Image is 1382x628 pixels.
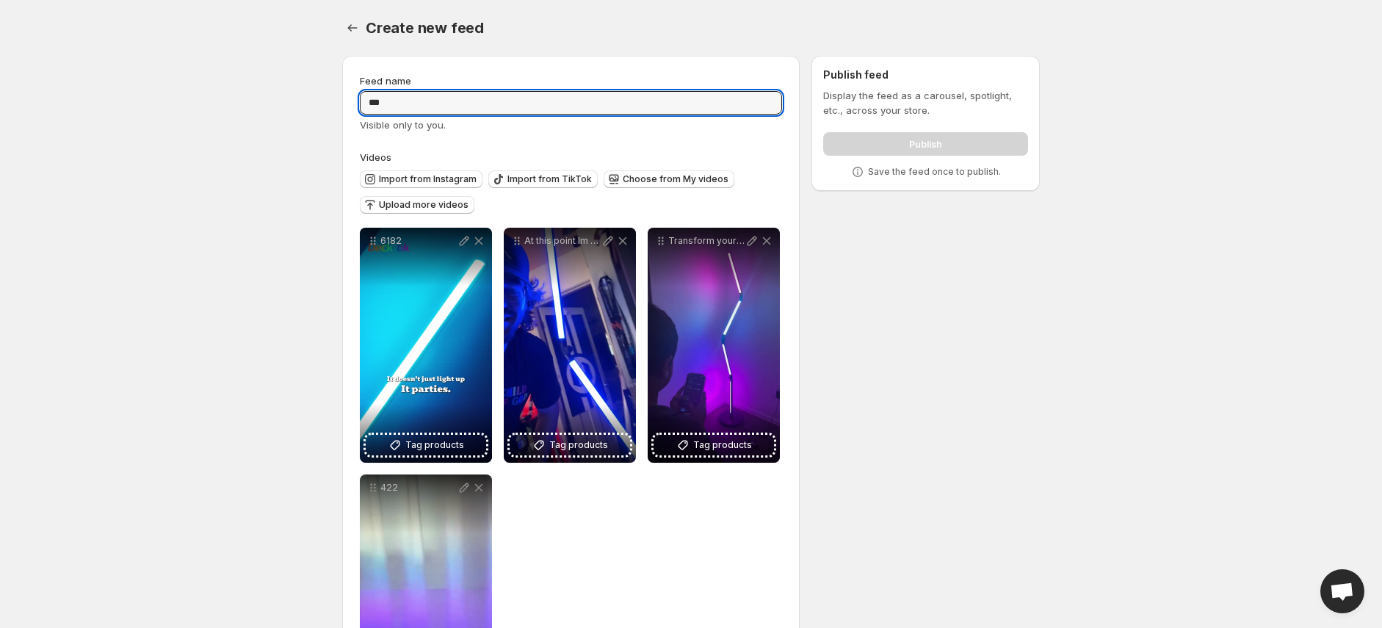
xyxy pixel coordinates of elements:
h2: Publish feed [823,68,1028,82]
p: 422 [380,482,457,494]
button: Import from TikTok [488,170,598,188]
span: Create new feed [366,19,484,37]
span: Choose from My videos [623,173,728,185]
span: Tag products [693,438,752,452]
span: Import from TikTok [507,173,592,185]
button: Tag products [654,435,774,455]
div: 6182Tag products [360,228,492,463]
button: Upload more videos [360,196,474,214]
button: Settings [342,18,363,38]
p: Transform your space with the DeckTok Smart Foldable Floor Lamp the perfect blend of style fu 1 [668,235,745,247]
p: At this point Im pretty sure you could see my office space from space Thank you decktokoffic [524,235,601,247]
div: Transform your space with the DeckTok Smart Foldable Floor Lamp the perfect blend of style fu 1Ta... [648,228,780,463]
button: Tag products [366,435,486,455]
button: Choose from My videos [604,170,734,188]
button: Tag products [510,435,630,455]
p: Display the feed as a carousel, spotlight, etc., across your store. [823,88,1028,118]
div: At this point Im pretty sure you could see my office space from space Thank you decktokofficTag p... [504,228,636,463]
span: Visible only to you. [360,119,446,131]
span: Import from Instagram [379,173,477,185]
p: Save the feed once to publish. [868,166,1001,178]
span: Tag products [405,438,464,452]
span: Videos [360,151,391,163]
span: Tag products [549,438,608,452]
p: 6182 [380,235,457,247]
a: Open chat [1320,569,1364,613]
span: Feed name [360,75,411,87]
span: Upload more videos [379,199,468,211]
button: Import from Instagram [360,170,482,188]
